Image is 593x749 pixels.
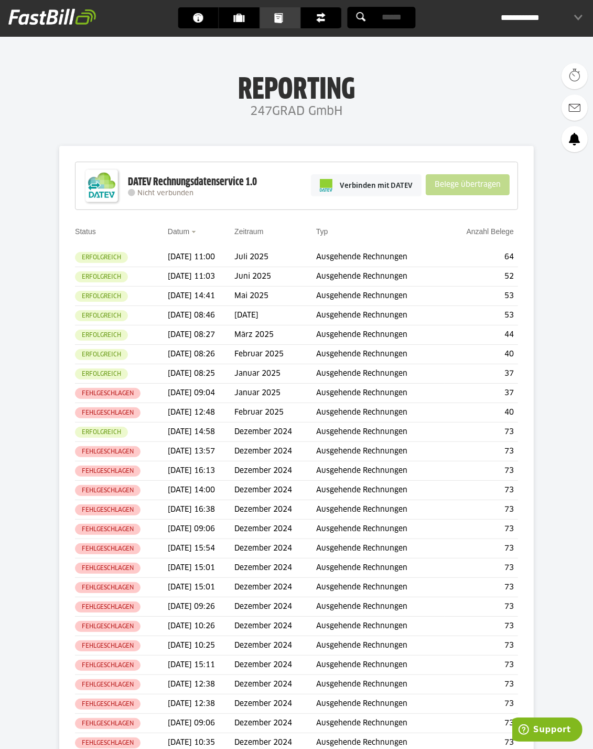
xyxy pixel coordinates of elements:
td: Dezember 2024 [234,597,316,617]
td: [DATE] 14:58 [168,423,234,442]
td: [DATE] [234,306,316,325]
td: Ausgehende Rechnungen [316,714,445,733]
td: 73 [445,481,518,500]
sl-badge: Erfolgreich [75,291,128,302]
sl-badge: Erfolgreich [75,252,128,263]
td: [DATE] 15:01 [168,578,234,597]
td: Dezember 2024 [234,442,316,461]
td: 73 [445,675,518,694]
td: 40 [445,403,518,423]
td: [DATE] 08:26 [168,345,234,364]
td: 37 [445,364,518,384]
td: Januar 2025 [234,384,316,403]
sl-badge: Erfolgreich [75,310,128,321]
td: Dezember 2024 [234,500,316,520]
td: 53 [445,287,518,306]
sl-badge: Fehlgeschlagen [75,582,141,593]
td: Dezember 2024 [234,423,316,442]
td: 52 [445,267,518,287]
td: [DATE] 12:38 [168,675,234,694]
td: Ausgehende Rechnungen [316,520,445,539]
sl-badge: Fehlgeschlagen [75,543,141,554]
td: [DATE] 12:48 [168,403,234,423]
a: Status [75,227,96,236]
td: Dezember 2024 [234,617,316,636]
td: 73 [445,578,518,597]
td: Ausgehende Rechnungen [316,500,445,520]
td: Dezember 2024 [234,558,316,578]
sl-badge: Fehlgeschlagen [75,563,141,574]
span: Kunden [233,7,251,28]
sl-badge: Fehlgeschlagen [75,602,141,613]
h1: Reporting [105,74,488,101]
td: 73 [445,423,518,442]
td: Ausgehende Rechnungen [316,364,445,384]
sl-badge: Fehlgeschlagen [75,388,141,399]
td: Ausgehende Rechnungen [316,481,445,500]
img: sort_desc.gif [191,231,198,233]
td: Ausgehende Rechnungen [316,345,445,364]
img: fastbill_logo_white.png [8,8,96,25]
a: Zeitraum [234,227,263,236]
td: [DATE] 15:11 [168,656,234,675]
td: Ausgehende Rechnungen [316,636,445,656]
td: Ausgehende Rechnungen [316,306,445,325]
td: [DATE] 11:03 [168,267,234,287]
td: 73 [445,714,518,733]
sl-badge: Erfolgreich [75,427,128,438]
td: [DATE] 08:25 [168,364,234,384]
td: 73 [445,617,518,636]
sl-badge: Fehlgeschlagen [75,524,141,535]
td: [DATE] 14:00 [168,481,234,500]
td: 73 [445,500,518,520]
td: Ausgehende Rechnungen [316,694,445,714]
td: Dezember 2024 [234,656,316,675]
td: Ausgehende Rechnungen [316,656,445,675]
span: Dokumente [274,7,292,28]
td: Ausgehende Rechnungen [316,675,445,694]
td: [DATE] 10:25 [168,636,234,656]
td: [DATE] 15:54 [168,539,234,558]
td: 53 [445,306,518,325]
td: Februar 2025 [234,403,316,423]
td: Ausgehende Rechnungen [316,558,445,578]
td: Dezember 2024 [234,714,316,733]
sl-badge: Fehlgeschlagen [75,679,141,690]
td: 73 [445,520,518,539]
td: Dezember 2024 [234,675,316,694]
td: [DATE] 09:04 [168,384,234,403]
td: Ausgehende Rechnungen [316,539,445,558]
td: Dezember 2024 [234,578,316,597]
td: Ausgehende Rechnungen [316,423,445,442]
sl-badge: Fehlgeschlagen [75,640,141,651]
a: Anzahl Belege [467,227,514,236]
a: Kunden [219,7,259,28]
sl-badge: Fehlgeschlagen [75,504,141,515]
td: [DATE] 08:27 [168,325,234,345]
iframe: Öffnet ein Widget, in dem Sie weitere Informationen finden [512,718,583,744]
td: [DATE] 15:01 [168,558,234,578]
sl-badge: Erfolgreich [75,349,128,360]
td: [DATE] 14:41 [168,287,234,306]
td: 73 [445,597,518,617]
sl-badge: Erfolgreich [75,271,128,282]
td: Ausgehende Rechnungen [316,617,445,636]
td: 64 [445,248,518,267]
span: Verbinden mit DATEV [340,180,413,191]
span: Dashboard [192,7,210,28]
td: Ausgehende Rechnungen [316,597,445,617]
sl-button: Belege übertragen [426,174,510,195]
td: Februar 2025 [234,345,316,364]
td: Ausgehende Rechnungen [316,461,445,481]
td: [DATE] 13:57 [168,442,234,461]
td: 73 [445,442,518,461]
td: Ausgehende Rechnungen [316,287,445,306]
a: Finanzen [300,7,341,28]
sl-badge: Erfolgreich [75,368,128,379]
img: DATEV-Datenservice Logo [81,165,123,207]
td: Ausgehende Rechnungen [316,442,445,461]
sl-badge: Fehlgeschlagen [75,737,141,748]
td: 44 [445,325,518,345]
span: Nicht verbunden [137,190,193,197]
